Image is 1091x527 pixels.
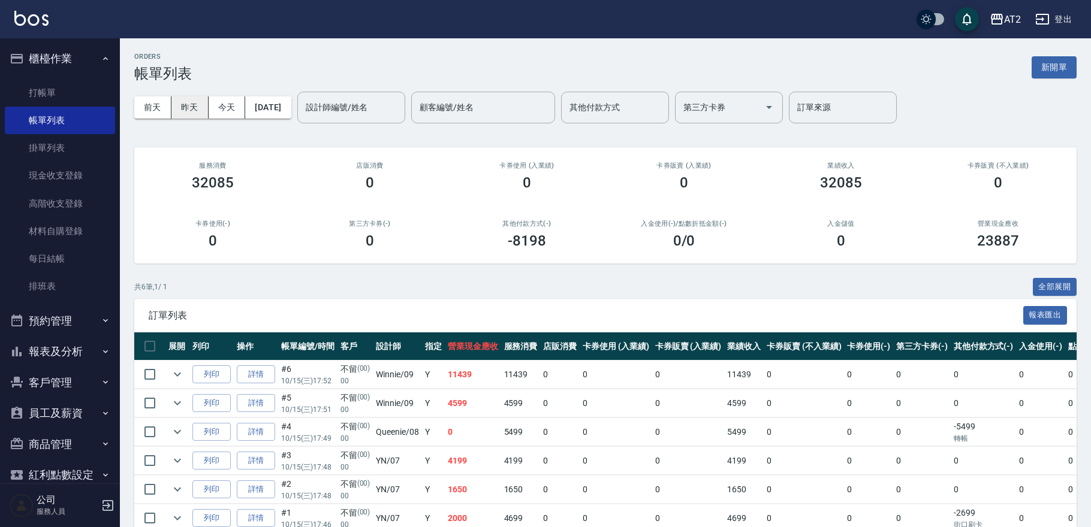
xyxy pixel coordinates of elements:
[237,423,275,441] a: 詳情
[281,404,334,415] p: 10/15 (三) 17:51
[340,433,370,444] p: 00
[445,418,501,446] td: 0
[955,7,979,31] button: save
[278,418,337,446] td: #4
[501,389,541,417] td: 4599
[463,220,591,228] h2: 其他付款方式(-)
[844,447,893,475] td: 0
[192,365,231,384] button: 列印
[337,332,373,361] th: 客戶
[893,332,951,361] th: 第三方卡券(-)
[954,433,1014,444] p: 轉帳
[357,449,370,462] p: (00)
[764,361,844,389] td: 0
[192,423,231,441] button: 列印
[340,404,370,415] p: 00
[1016,475,1065,504] td: 0
[1016,332,1065,361] th: 入金使用(-)
[724,418,764,446] td: 5499
[724,389,764,417] td: 4599
[5,459,115,490] button: 紅利點數設定
[5,79,115,107] a: 打帳單
[934,220,1062,228] h2: 營業現金應收
[340,462,370,473] p: 00
[724,361,764,389] td: 11439
[501,418,541,446] td: 5499
[1016,389,1065,417] td: 0
[340,449,370,462] div: 不留
[422,389,445,417] td: Y
[580,332,652,361] th: 卡券使用 (入業績)
[977,232,1019,249] h3: 23887
[540,418,580,446] td: 0
[5,107,115,134] a: 帳單列表
[134,65,192,82] h3: 帳單列表
[844,418,893,446] td: 0
[724,447,764,475] td: 4199
[540,332,580,361] th: 店販消費
[652,418,725,446] td: 0
[340,478,370,490] div: 不留
[134,53,192,60] h2: ORDERS
[1016,418,1065,446] td: 0
[652,332,725,361] th: 卡券販賣 (入業績)
[5,162,115,189] a: 現金收支登錄
[985,7,1026,32] button: AT2
[463,162,591,169] h2: 卡券使用 (入業績)
[149,310,1023,322] span: 訂單列表
[1004,12,1021,27] div: AT2
[168,365,186,383] button: expand row
[14,11,49,26] img: Logo
[844,361,893,389] td: 0
[37,494,98,506] h5: 公司
[237,365,275,384] a: 詳情
[5,217,115,245] a: 材料自購登錄
[192,452,231,470] button: 列印
[245,96,291,119] button: [DATE]
[652,475,725,504] td: 0
[951,361,1017,389] td: 0
[340,490,370,501] p: 00
[357,392,370,404] p: (00)
[357,507,370,519] p: (00)
[340,375,370,386] p: 00
[1016,361,1065,389] td: 0
[1032,61,1077,72] a: 新開單
[165,332,189,361] th: 展開
[501,332,541,361] th: 服務消費
[168,509,186,527] button: expand row
[893,475,951,504] td: 0
[837,232,845,249] h3: 0
[951,332,1017,361] th: 其他付款方式(-)
[1023,309,1068,320] a: 報表匯出
[445,361,501,389] td: 11439
[893,447,951,475] td: 0
[5,190,115,217] a: 高階收支登錄
[844,332,893,361] th: 卡券使用(-)
[281,462,334,473] p: 10/15 (三) 17:48
[278,389,337,417] td: #5
[680,174,688,191] h3: 0
[620,220,748,228] h2: 入金使用(-) /點數折抵金額(-)
[620,162,748,169] h2: 卡券販賣 (入業績)
[37,506,98,517] p: 服務人員
[192,394,231,413] button: 列印
[149,220,277,228] h2: 卡券使用(-)
[134,96,171,119] button: 前天
[366,174,374,191] h3: 0
[580,361,652,389] td: 0
[278,475,337,504] td: #2
[844,389,893,417] td: 0
[340,420,370,433] div: 不留
[1030,8,1077,31] button: 登出
[540,447,580,475] td: 0
[192,480,231,499] button: 列印
[5,43,115,74] button: 櫃檯作業
[820,174,862,191] h3: 32085
[340,363,370,375] div: 不留
[540,475,580,504] td: 0
[209,96,246,119] button: 今天
[501,475,541,504] td: 1650
[168,394,186,412] button: expand row
[764,475,844,504] td: 0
